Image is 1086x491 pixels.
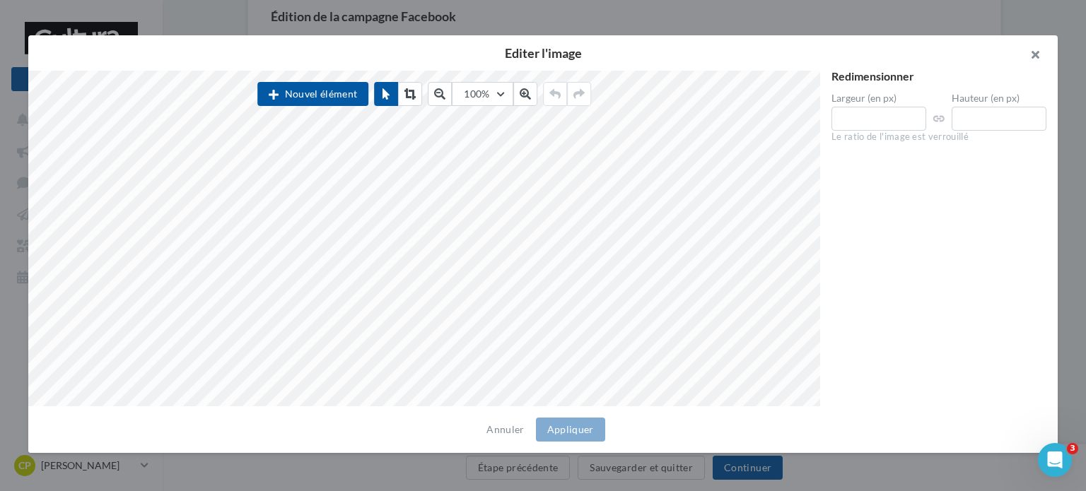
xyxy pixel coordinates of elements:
button: Nouvel élément [257,82,368,106]
label: Hauteur (en px) [952,93,1046,103]
h2: Editer l'image [51,47,1035,59]
button: Appliquer [536,418,605,442]
iframe: Intercom live chat [1038,443,1072,477]
button: Annuler [481,421,530,438]
div: Le ratio de l'image est verrouillé [831,131,1046,143]
label: Largeur (en px) [831,93,926,103]
div: Redimensionner [831,71,1046,82]
span: 3 [1067,443,1078,454]
button: 100% [452,82,513,106]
